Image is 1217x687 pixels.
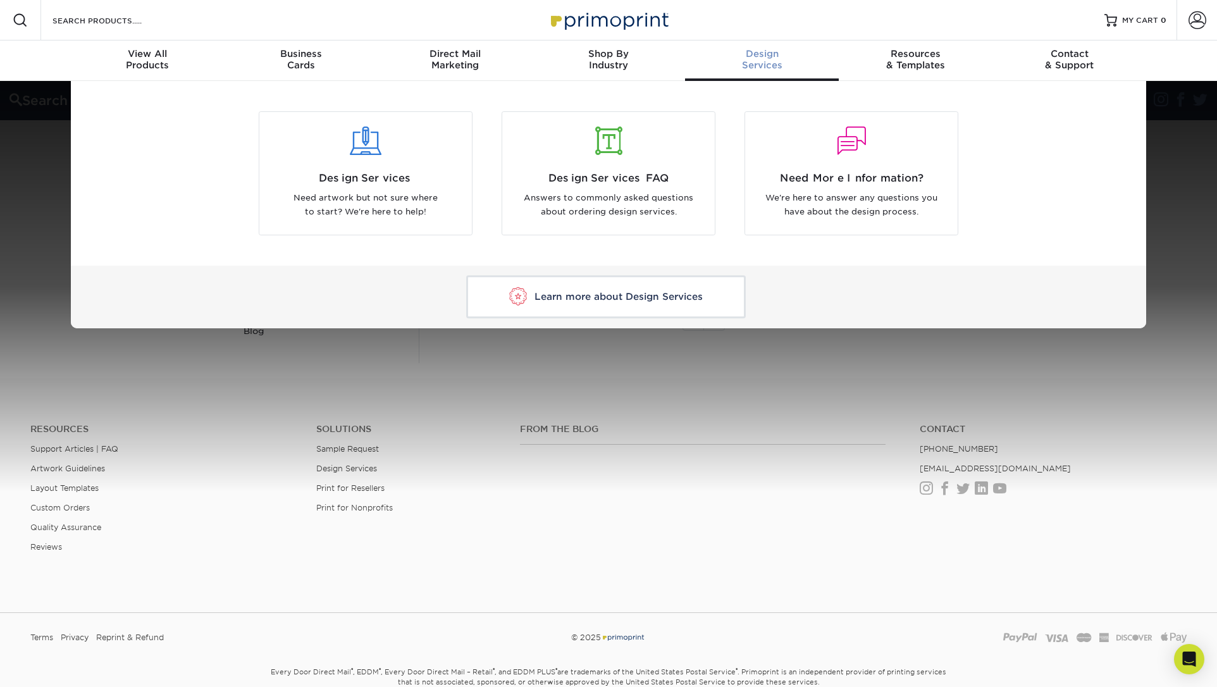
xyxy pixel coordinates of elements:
div: Marketing [378,48,532,71]
a: BusinessCards [225,40,378,81]
a: Terms [30,628,53,647]
img: Primoprint [601,633,645,642]
p: Need artwork but not sure where to start? We're here to help! [269,191,462,220]
div: Services [685,48,839,71]
span: Learn more about Design Services [534,291,703,302]
sup: ® [555,667,557,673]
input: SEARCH PRODUCTS..... [51,13,175,28]
a: Design Services FAQ Answers to commonly asked questions about ordering design services. [497,111,720,235]
a: Design Services Need artwork but not sure where to start? We're here to help! [254,111,478,235]
a: Contact& Support [992,40,1146,81]
div: Cards [225,48,378,71]
a: Custom Orders [30,503,90,512]
span: Resources [839,48,992,59]
div: Industry [532,48,686,71]
span: Need More Information? [755,171,948,186]
span: Contact [992,48,1146,59]
span: Shop By [532,48,686,59]
a: Learn more about Design Services [466,276,746,318]
a: Reviews [30,542,62,552]
sup: ® [379,667,381,673]
span: MY CART [1122,15,1158,26]
span: Business [225,48,378,59]
a: Resources& Templates [839,40,992,81]
span: View All [71,48,225,59]
p: We're here to answer any questions you have about the design process. [755,191,948,220]
div: & Templates [839,48,992,71]
span: Design Services [269,171,462,186]
a: Need More Information? We're here to answer any questions you have about the design process. [739,111,963,235]
a: View AllProducts [71,40,225,81]
div: Products [71,48,225,71]
span: 0 [1161,16,1166,25]
a: Print for Nonprofits [316,503,393,512]
p: Answers to commonly asked questions about ordering design services. [512,191,705,220]
a: Direct MailMarketing [378,40,532,81]
img: Primoprint [545,6,672,34]
span: Direct Mail [378,48,532,59]
a: DesignServices [685,40,839,81]
div: © 2025 [412,628,804,647]
sup: ® [736,667,738,673]
a: Reprint & Refund [96,628,164,647]
div: Open Intercom Messenger [1174,644,1204,674]
a: Quality Assurance [30,523,101,532]
a: Privacy [61,628,89,647]
div: & Support [992,48,1146,71]
a: Shop ByIndustry [532,40,686,81]
sup: ® [351,667,353,673]
span: Design Services FAQ [512,171,705,186]
sup: ® [493,667,495,673]
span: Design [685,48,839,59]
